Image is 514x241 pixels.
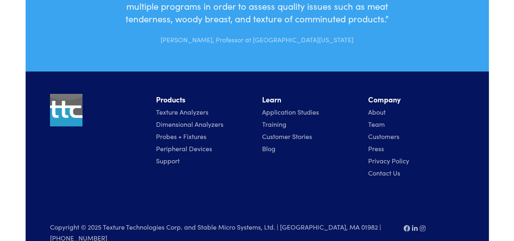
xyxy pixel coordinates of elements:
[368,94,464,106] li: Company
[156,132,206,141] a: Probes + Fixtures
[156,94,252,106] li: Products
[156,156,180,165] a: Support
[50,94,82,126] img: ttc_logo_1x1_v1.0.png
[368,144,384,153] a: Press
[368,132,399,141] a: Customers
[156,107,208,116] a: Texture Analyzers
[368,156,409,165] a: Privacy Policy
[119,28,395,45] p: [PERSON_NAME], Professor at [GEOGRAPHIC_DATA][US_STATE]
[262,144,275,153] a: Blog
[156,119,223,128] a: Dimensional Analyzers
[262,107,319,116] a: Application Studies
[368,168,400,177] a: Contact Us
[156,144,212,153] a: Peripheral Devices
[262,94,358,106] li: Learn
[262,119,286,128] a: Training
[262,132,312,141] a: Customer Stories
[368,107,386,116] a: About
[368,119,385,128] a: Team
